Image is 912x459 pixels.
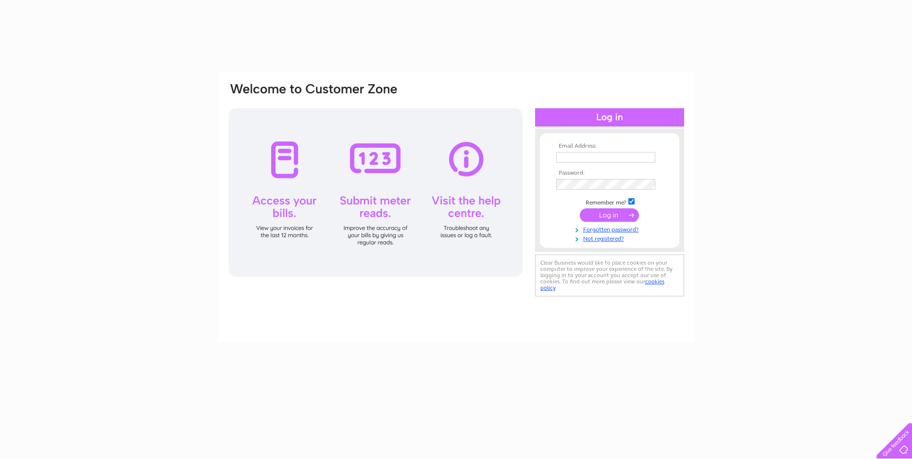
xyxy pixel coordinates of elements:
[554,197,665,206] td: Remember me?
[556,233,665,242] a: Not registered?
[554,170,665,177] th: Password:
[540,278,664,291] a: cookies policy
[556,224,665,233] a: Forgotten password?
[554,143,665,150] th: Email Address:
[535,255,684,296] div: Clear Business would like to place cookies on your computer to improve your experience of the sit...
[580,208,639,222] input: Submit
